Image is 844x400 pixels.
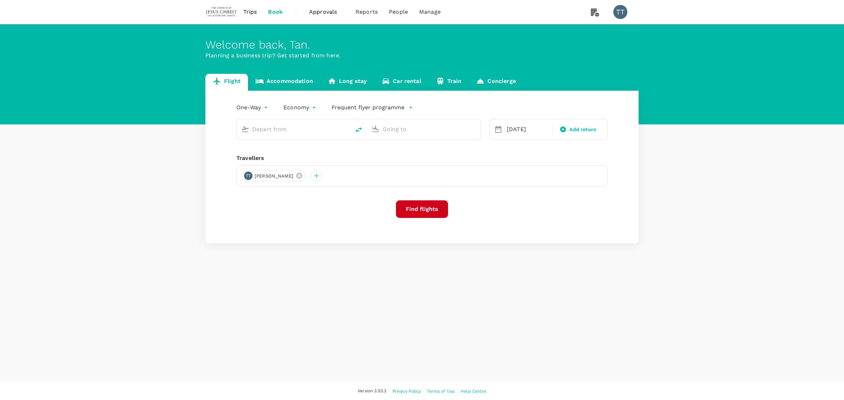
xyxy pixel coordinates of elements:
span: [PERSON_NAME] [250,173,298,180]
div: One-Way [236,102,269,113]
button: Find flights [396,200,448,218]
span: Book [268,8,283,16]
div: TT [613,5,627,19]
span: Privacy Policy [392,389,421,394]
input: Depart from [252,124,335,135]
a: Flight [205,74,248,91]
img: The Malaysian Church of Jesus Christ of Latter-day Saints [205,4,238,20]
a: Privacy Policy [392,387,421,395]
a: Help Centre [461,387,486,395]
span: Approvals [309,8,344,16]
div: Economy [283,102,318,113]
a: Concierge [469,74,523,91]
div: Travellers [236,154,608,162]
div: [DATE] [504,122,551,136]
button: Open [476,128,477,130]
a: Long stay [320,74,374,91]
p: Frequent flyer programme [332,103,404,112]
input: Going to [383,124,466,135]
button: Open [345,128,347,130]
span: Manage [419,8,441,16]
span: Reports [356,8,378,16]
span: People [389,8,408,16]
div: TT [244,172,252,180]
span: Trips [243,8,257,16]
span: Help Centre [461,389,486,394]
a: Car rental [374,74,429,91]
a: Terms of Use [427,387,455,395]
a: Train [429,74,469,91]
span: Add return [569,126,596,133]
a: Accommodation [248,74,320,91]
button: Frequent flyer programme [332,103,413,112]
p: Planning a business trip? Get started from here. [205,51,639,60]
div: TT[PERSON_NAME] [242,170,305,181]
span: Version 3.53.2 [358,388,386,395]
span: Terms of Use [427,389,455,394]
div: Welcome back , Tan . [205,38,639,51]
button: delete [350,121,367,138]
